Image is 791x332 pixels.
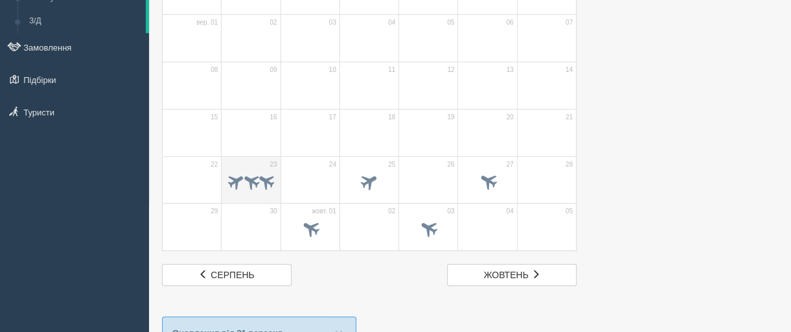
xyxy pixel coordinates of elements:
[211,270,254,280] span: серпень
[388,65,395,75] span: 11
[23,10,146,33] a: З/Д
[269,207,277,216] span: 30
[329,160,336,169] span: 24
[447,264,577,286] a: жовтень
[566,65,573,75] span: 14
[329,18,336,27] span: 03
[388,160,395,169] span: 25
[196,18,218,27] span: вер. 01
[566,160,573,169] span: 28
[507,160,514,169] span: 27
[211,65,218,75] span: 08
[162,264,292,286] a: серпень
[269,160,277,169] span: 23
[447,207,454,216] span: 03
[211,207,218,216] span: 29
[566,113,573,122] span: 21
[388,207,395,216] span: 02
[507,65,514,75] span: 13
[388,113,395,122] span: 18
[507,113,514,122] span: 20
[447,113,454,122] span: 19
[269,65,277,75] span: 09
[269,113,277,122] span: 16
[211,160,218,169] span: 22
[447,65,454,75] span: 12
[329,65,336,75] span: 10
[329,113,336,122] span: 17
[312,207,336,216] span: жовт. 01
[388,18,395,27] span: 04
[566,207,573,216] span: 05
[447,160,454,169] span: 26
[447,18,454,27] span: 05
[269,18,277,27] span: 02
[566,18,573,27] span: 07
[484,270,529,280] span: жовтень
[211,113,218,122] span: 15
[507,18,514,27] span: 06
[507,207,514,216] span: 04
